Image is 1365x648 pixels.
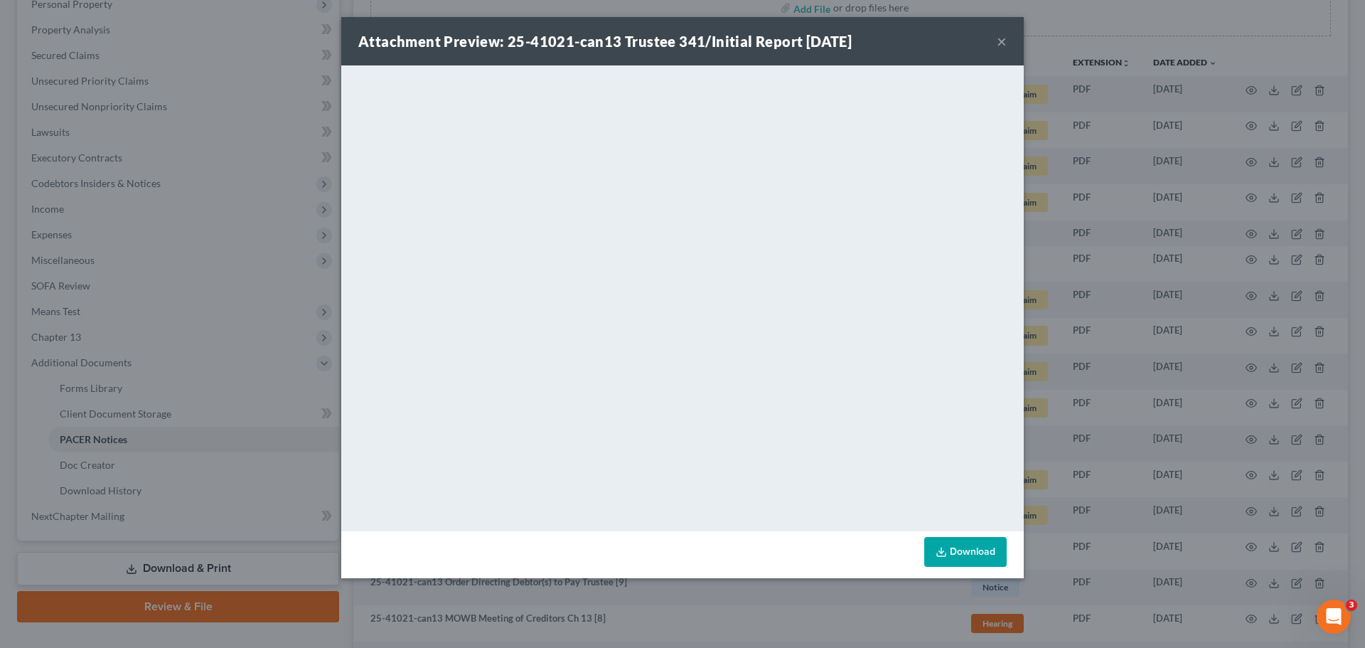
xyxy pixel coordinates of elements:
iframe: <object ng-attr-data='[URL][DOMAIN_NAME]' type='application/pdf' width='100%' height='650px'></ob... [341,65,1024,528]
a: Download [924,537,1007,567]
button: × [997,33,1007,50]
strong: Attachment Preview: 25-41021-can13 Trustee 341/Initial Report [DATE] [358,33,852,50]
span: 3 [1346,600,1357,611]
iframe: Intercom live chat [1317,600,1351,634]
